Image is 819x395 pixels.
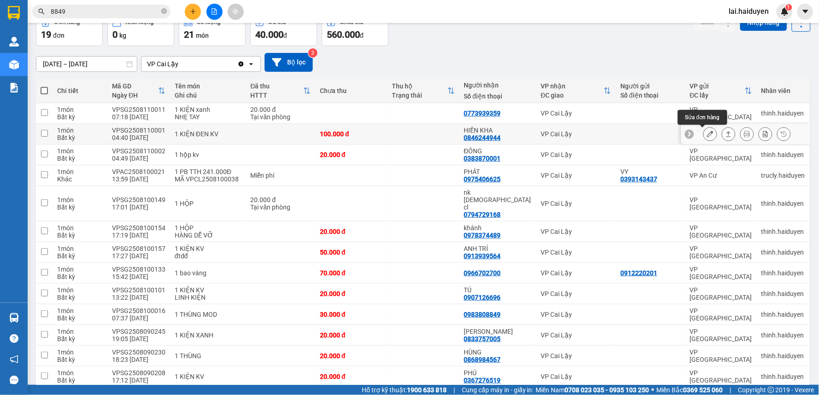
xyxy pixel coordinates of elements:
div: 0975406625 [464,175,501,183]
input: Selected VP Cai Lậy. [179,59,180,69]
img: warehouse-icon [9,60,19,70]
div: HTTT [251,92,304,99]
button: Khối lượng0kg [107,13,174,46]
div: VP [GEOGRAPHIC_DATA] [690,349,752,363]
div: HÀNG DỄ VỠ [175,232,242,239]
div: VP Cai Lậy [541,130,611,138]
div: ĐÔNG [464,147,532,155]
img: icon-new-feature [781,7,789,16]
div: VP Cai Lậy [541,311,611,318]
div: VPSG2508100149 [112,196,165,203]
div: 17:27 [DATE] [112,252,165,260]
span: Miền Nam [536,385,649,395]
div: Bất kỳ [57,113,103,121]
div: 19:05 [DATE] [112,335,165,343]
div: VPSG2508100157 [112,245,165,252]
div: VP [GEOGRAPHIC_DATA] [690,286,752,301]
div: Nhân viên [761,87,805,94]
span: món [196,32,209,39]
span: | [454,385,455,395]
div: 0367276519 [464,377,501,384]
div: 04:49 [DATE] [112,155,165,162]
div: Bất kỳ [57,335,103,343]
div: Chi tiết [57,87,103,94]
div: thinh.haiduyen [761,110,805,117]
span: copyright [768,387,774,393]
div: 17:19 [DATE] [112,232,165,239]
span: kg [119,32,126,39]
div: 13:59 [DATE] [112,175,165,183]
div: trucly.haiduyen [761,172,805,179]
div: VP [GEOGRAPHIC_DATA] [690,245,752,260]
div: VP Cai Lậy [541,331,611,339]
div: 0983808849 [464,311,501,318]
div: VPSG2508090245 [112,328,165,335]
div: 07:37 [DATE] [112,314,165,322]
button: Chưa thu560.000đ [322,13,389,46]
div: VP Cai Lậy [541,290,611,297]
div: VPSG2508090230 [112,349,165,356]
div: VP [GEOGRAPHIC_DATA] [690,266,752,280]
div: thinh.haiduyen [761,331,805,339]
div: 30.000 đ [320,311,383,318]
div: 04:40 [DATE] [112,134,165,141]
div: 70.000 đ [320,269,383,277]
span: aim [232,8,239,15]
div: 50.000 đ [320,249,383,256]
div: VPSG2508110001 [112,127,165,134]
div: VP [GEOGRAPHIC_DATA] [690,307,752,322]
span: đ [283,32,287,39]
button: Số lượng21món [179,13,246,46]
div: 1 món [57,127,103,134]
div: VP [GEOGRAPHIC_DATA] [690,196,752,211]
div: 17:12 [DATE] [112,377,165,384]
button: file-add [206,4,223,20]
div: 0393143437 [620,175,657,183]
div: NHẸ TAY [175,113,242,121]
div: 20.000 đ [251,196,311,203]
span: close-circle [161,8,167,14]
div: Người nhận [464,81,532,89]
div: 20.000 đ [320,331,383,339]
div: 20.000 đ [320,290,383,297]
div: VPAC2508100021 [112,168,165,175]
div: 1 món [57,168,103,175]
span: 40.000 [255,29,283,40]
span: 1 [787,4,790,11]
span: | [730,385,731,395]
button: Bộ lọc [265,53,313,72]
div: HOÀNG LONG [464,328,532,335]
div: 0907126696 [464,294,501,301]
th: Toggle SortBy [536,79,616,103]
div: 1 món [57,106,103,113]
div: 1 món [57,245,103,252]
div: Bất kỳ [57,356,103,363]
div: Số điện thoại [620,92,681,99]
div: 1 món [57,307,103,314]
th: Toggle SortBy [107,79,170,103]
div: 15:42 [DATE] [112,273,165,280]
div: 1 món [57,286,103,294]
div: Bất kỳ [57,273,103,280]
div: 20.000 đ [320,228,383,235]
div: ĐC giao [541,92,604,99]
div: 07:18 [DATE] [112,113,165,121]
img: logo-vxr [8,6,20,20]
div: Bất kỳ [57,294,103,301]
div: 1 THÙNG MOD [175,311,242,318]
div: 1 KIỆN KV [175,245,242,252]
div: Khác [57,175,103,183]
div: 1 PB TTH 241.000Đ MÃ VPCL2508100038 [175,168,242,183]
div: 1 món [57,349,103,356]
sup: 1 [786,4,792,11]
div: Bất kỳ [57,377,103,384]
div: thinh.haiduyen [761,311,805,318]
div: Số điện thoại [464,93,532,100]
strong: 0708 023 035 - 0935 103 250 [565,386,649,394]
div: VP An Cư [690,172,752,179]
div: thinh.haiduyen [761,352,805,360]
span: question-circle [10,334,18,343]
div: VY [620,168,681,175]
span: ⚪️ [652,388,654,392]
div: 20.000 đ [320,373,383,380]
